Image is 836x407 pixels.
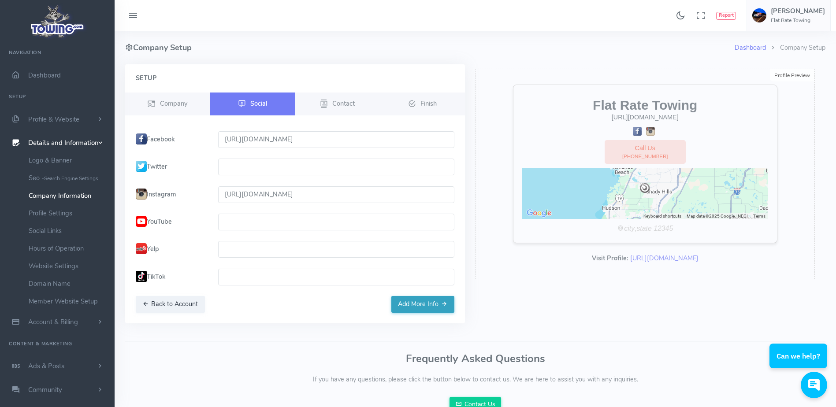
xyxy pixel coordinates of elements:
label: YouTube [130,214,213,230]
div: [URL][DOMAIN_NAME] [522,113,768,122]
a: Dashboard [735,43,766,52]
span: Community [28,385,62,394]
button: Back to Account [136,296,205,313]
a: Seo -Search Engine Settings [22,169,115,187]
img: tiktok.png [136,271,147,282]
img: Google [524,207,554,219]
button: Report [716,12,736,20]
a: Logo & Banner [22,152,115,169]
label: TikTok [130,269,213,285]
label: Twitter [130,159,213,175]
img: fb.png [136,133,147,144]
div: , [522,223,768,234]
span: Dashboard [28,71,61,80]
h3: Frequently Asked Questions [125,353,825,364]
a: Website Settings [22,257,115,275]
a: Call Us[PHONE_NUMBER] [605,140,686,164]
img: logo [28,3,87,40]
b: Visit Profile: [592,254,628,263]
small: Search Engine Settings [44,175,98,182]
i: state [636,225,651,232]
img: insta.png [136,189,147,200]
img: YouTubeIcon.png [136,216,147,227]
a: [URL][DOMAIN_NAME] [630,254,699,263]
a: Open this area in Google Maps (opens a new window) [524,207,554,219]
a: Social Links [22,222,115,240]
a: Hours of Operation [22,240,115,257]
label: Facebook [130,131,213,148]
li: Company Setup [766,43,825,53]
span: [PHONE_NUMBER] [622,153,668,160]
span: Social [250,99,267,107]
a: Company Information [22,187,115,204]
span: Details and Information [28,139,99,148]
h5: [PERSON_NAME] [771,7,825,15]
span: Profile & Website [28,115,79,124]
a: Member Website Setup [22,292,115,310]
h4: Setup [136,75,454,82]
img: user-image [752,8,766,22]
label: Instagram [130,186,213,203]
span: Account & Billing [28,318,78,326]
a: Profile Settings [22,204,115,222]
a: Terms (opens in new tab) [753,214,765,218]
span: Finish [420,99,437,107]
img: Yelp.png [136,243,147,254]
span: Contact [332,99,355,107]
span: Ads & Posts [28,362,64,370]
img: twit.png [136,161,147,172]
a: Domain Name [22,275,115,292]
h2: Flat Rate Towing [522,98,768,113]
h6: Flat Rate Towing [771,18,825,23]
h4: Company Setup [125,31,735,64]
span: Map data ©2025 Google, INEGI [687,214,748,218]
i: 12345 [654,225,673,232]
button: Keyboard shortcuts [643,213,681,219]
button: Add More Info [391,296,454,313]
span: Company [160,99,187,107]
p: If you have any questions, please click the button below to contact us. We are here to assist you... [125,375,825,385]
i: city [624,225,635,232]
label: Yelp [130,241,213,258]
div: Profile Preview [770,69,814,81]
iframe: Conversations [763,319,836,407]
